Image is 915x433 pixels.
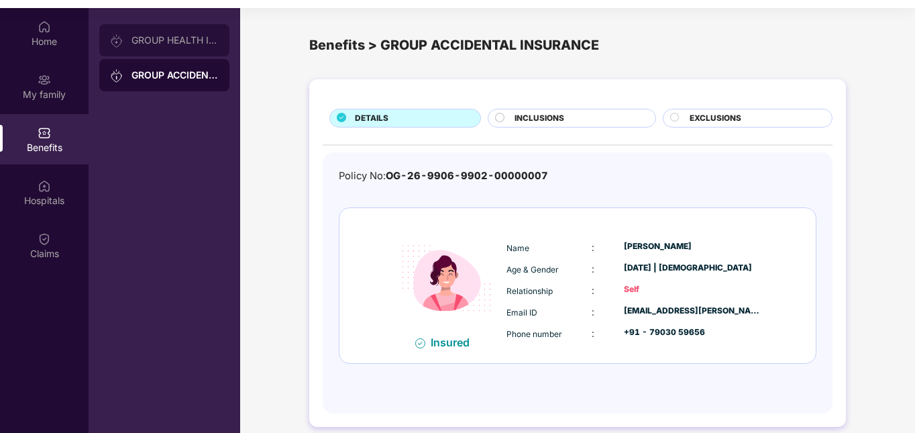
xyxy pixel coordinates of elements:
[592,263,594,275] span: :
[592,306,594,318] span: :
[506,243,529,253] span: Name
[309,35,846,56] div: Benefits > GROUP ACCIDENTAL INSURANCE
[515,112,564,125] span: INCLUSIONS
[110,34,123,48] img: svg+xml;base64,PHN2ZyB3aWR0aD0iMjAiIGhlaWdodD0iMjAiIHZpZXdCb3g9IjAgMCAyMCAyMCIgZmlsbD0ibm9uZSIgeG...
[506,329,562,339] span: Phone number
[110,69,123,83] img: svg+xml;base64,PHN2ZyB3aWR0aD0iMjAiIGhlaWdodD0iMjAiIHZpZXdCb3g9IjAgMCAyMCAyMCIgZmlsbD0ibm9uZSIgeG...
[624,305,762,318] div: [EMAIL_ADDRESS][PERSON_NAME][DOMAIN_NAME]
[386,170,548,182] span: OG-26-9906-9902-00000007
[506,264,559,275] span: Age & Gender
[38,20,51,34] img: svg+xml;base64,PHN2ZyBpZD0iSG9tZSIgeG1sbnM9Imh0dHA6Ly93d3cudzMub3JnLzIwMDAvc3ZnIiB3aWR0aD0iMjAiIG...
[592,328,594,339] span: :
[131,68,219,82] div: GROUP ACCIDENTAL INSURANCE
[339,169,548,184] div: Policy No:
[431,336,478,349] div: Insured
[355,112,388,125] span: DETAILS
[592,242,594,253] span: :
[592,285,594,296] span: :
[131,35,219,46] div: GROUP HEALTH INSURANCE
[690,112,741,125] span: EXCLUSIONS
[624,283,762,296] div: Self
[506,286,553,296] span: Relationship
[415,338,425,348] img: svg+xml;base64,PHN2ZyB4bWxucz0iaHR0cDovL3d3dy53My5vcmcvMjAwMC9zdmciIHdpZHRoPSIxNiIgaGVpZ2h0PSIxNi...
[38,232,51,246] img: svg+xml;base64,PHN2ZyBpZD0iQ2xhaW0iIHhtbG5zPSJodHRwOi8vd3d3LnczLm9yZy8yMDAwL3N2ZyIgd2lkdGg9IjIwIi...
[390,222,503,335] img: icon
[38,73,51,87] img: svg+xml;base64,PHN2ZyB3aWR0aD0iMjAiIGhlaWdodD0iMjAiIHZpZXdCb3g9IjAgMCAyMCAyMCIgZmlsbD0ibm9uZSIgeG...
[624,326,762,339] div: +91 - 79030 59656
[624,240,762,253] div: [PERSON_NAME]
[624,262,762,275] div: [DATE] | [DEMOGRAPHIC_DATA]
[38,179,51,193] img: svg+xml;base64,PHN2ZyBpZD0iSG9zcGl0YWxzIiB4bWxucz0iaHR0cDovL3d3dy53My5vcmcvMjAwMC9zdmciIHdpZHRoPS...
[38,126,51,140] img: svg+xml;base64,PHN2ZyBpZD0iQmVuZWZpdHMiIHhtbG5zPSJodHRwOi8vd3d3LnczLm9yZy8yMDAwL3N2ZyIgd2lkdGg9Ij...
[506,307,537,318] span: Email ID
